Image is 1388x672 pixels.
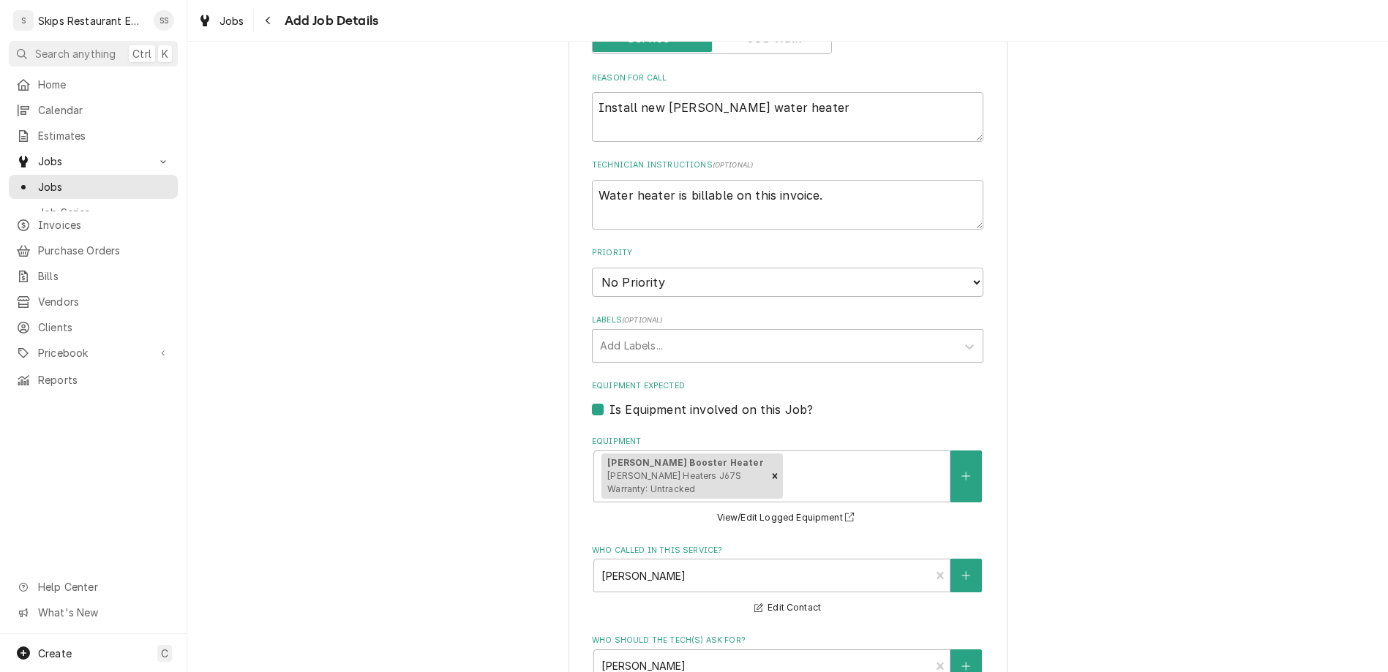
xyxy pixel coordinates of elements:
div: Remove [object Object] [767,453,783,499]
span: Calendar [38,102,170,118]
label: Equipment [592,436,983,448]
button: Search anythingCtrlK [9,41,178,67]
span: Help Center [38,579,169,594]
button: Create New Contact [950,559,981,592]
a: Go to Pricebook [9,341,178,365]
svg: Create New Contact [961,570,970,581]
span: Job Series [38,205,170,220]
div: Shan Skipper's Avatar [154,10,174,31]
label: Equipment Expected [592,380,983,392]
span: Home [38,77,170,92]
label: Priority [592,247,983,259]
textarea: Install new [PERSON_NAME] water heater [592,92,983,142]
span: What's New [38,605,169,620]
span: Estimates [38,128,170,143]
div: Priority [592,247,983,296]
span: Reports [38,372,170,388]
span: Create [38,647,72,660]
svg: Create New Equipment [961,471,970,481]
span: Purchase Orders [38,243,170,258]
a: Bills [9,264,178,288]
label: Labels [592,314,983,326]
span: Search anything [35,46,116,61]
span: Ctrl [132,46,151,61]
a: Estimates [9,124,178,148]
label: Who should the tech(s) ask for? [592,635,983,646]
svg: Create New Contact [961,661,970,671]
a: Go to What's New [9,600,178,624]
div: Skips Restaurant Equipment [38,13,146,29]
span: Add Job Details [280,11,378,31]
a: Purchase Orders [9,238,178,263]
span: ( optional ) [713,161,754,169]
a: Vendors [9,290,178,314]
span: Pricebook [38,345,149,360]
a: Reports [9,368,178,392]
a: Calendar [9,98,178,122]
div: Equipment Expected [592,380,983,418]
button: View/Edit Logged Equipment [715,509,861,527]
a: Invoices [9,213,178,237]
div: Technician Instructions [592,159,983,229]
a: Jobs [192,9,250,33]
span: Jobs [220,13,244,29]
a: Jobs [9,175,178,199]
span: [PERSON_NAME] Heaters J67S Warranty: Untracked [607,470,741,494]
button: Navigate back [257,9,280,32]
label: Is Equipment involved on this Job? [609,401,813,418]
button: Edit Contact [752,599,823,617]
div: Labels [592,314,983,362]
span: Clients [38,320,170,335]
textarea: Water heater is billable on this invoice. [592,180,983,230]
a: Clients [9,315,178,339]
span: Vendors [38,294,170,309]
a: Home [9,72,178,97]
button: Create New Equipment [950,450,981,502]
span: Bills [38,268,170,284]
span: Jobs [38,179,170,195]
label: Reason For Call [592,72,983,84]
label: Technician Instructions [592,159,983,171]
a: Go to Help Center [9,575,178,599]
label: Who called in this service? [592,545,983,556]
span: C [161,646,168,661]
span: ( optional ) [622,316,663,324]
div: S [13,10,34,31]
div: Who called in this service? [592,545,983,617]
strong: [PERSON_NAME] Booster Heater [607,457,763,468]
div: SS [154,10,174,31]
div: Reason For Call [592,72,983,142]
a: Go to Jobs [9,149,178,173]
div: Equipment [592,436,983,526]
span: Jobs [38,154,149,169]
span: Invoices [38,217,170,233]
a: Job Series [9,200,178,224]
span: K [162,46,168,61]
